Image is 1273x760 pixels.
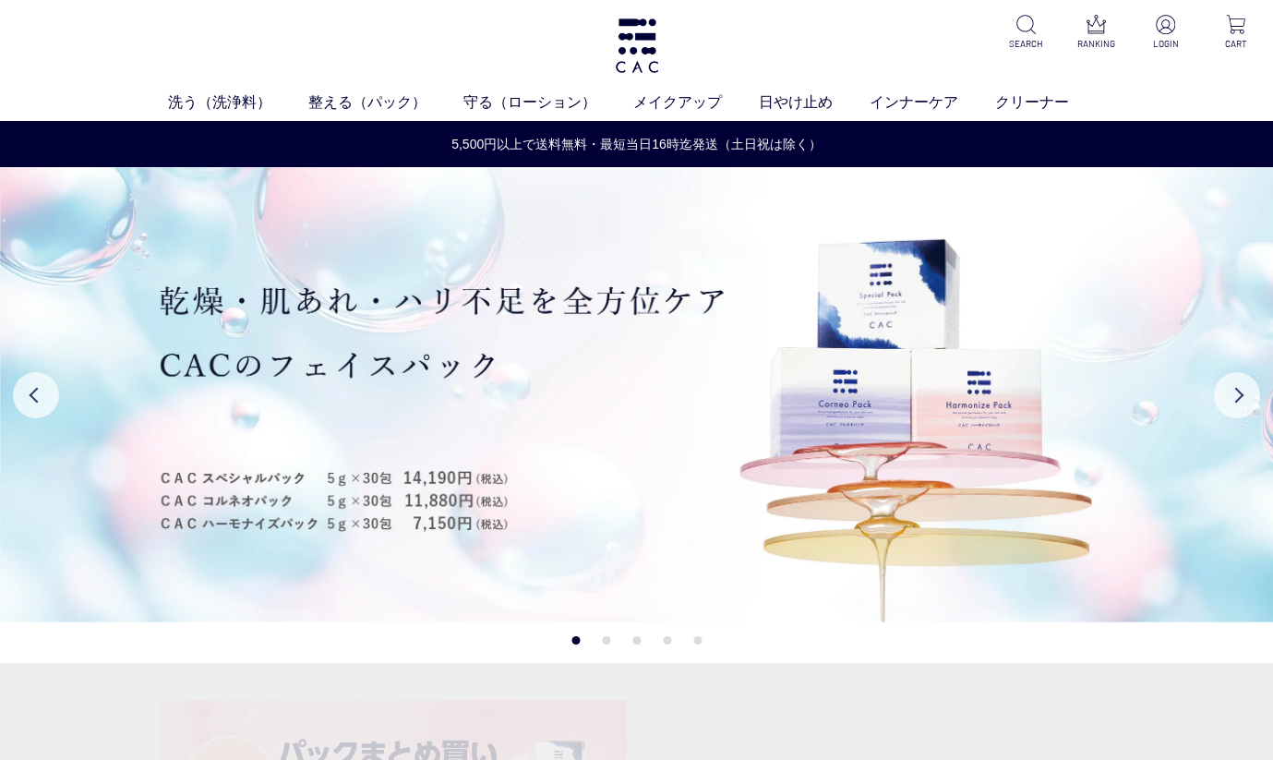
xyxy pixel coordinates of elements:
a: LOGIN [1144,15,1189,51]
button: 3 of 5 [632,636,641,645]
a: インナーケア [870,91,995,114]
p: SEARCH [1003,37,1049,51]
button: 2 of 5 [602,636,610,645]
button: Next [1214,372,1260,418]
a: メイクアップ [633,91,759,114]
a: CART [1213,15,1258,51]
button: 1 of 5 [571,636,580,645]
p: RANKING [1074,37,1119,51]
a: クリーナー [995,91,1106,114]
button: 5 of 5 [693,636,702,645]
a: 5,500円以上で送料無料・最短当日16時迄発送（土日祝は除く） [1,135,1272,154]
button: 4 of 5 [663,636,671,645]
img: logo [613,18,661,73]
a: 整える（パック） [308,91,463,114]
a: 日やけ止め [759,91,870,114]
a: 守る（ローション） [463,91,633,114]
a: 洗う（洗浄料） [168,91,308,114]
p: CART [1213,37,1258,51]
button: Previous [13,372,59,418]
a: RANKING [1074,15,1119,51]
a: SEARCH [1003,15,1049,51]
p: LOGIN [1144,37,1189,51]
